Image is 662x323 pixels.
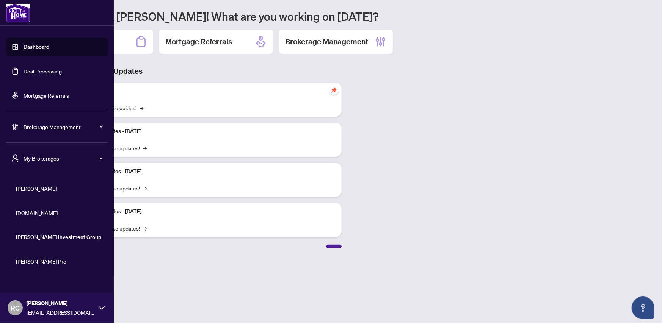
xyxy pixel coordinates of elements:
span: [PERSON_NAME] [27,299,95,307]
a: Dashboard [24,44,49,50]
span: → [143,144,147,152]
span: [PERSON_NAME] Investment Group [16,233,102,241]
h2: Mortgage Referrals [165,36,232,47]
p: Platform Updates - [DATE] [80,127,336,136]
p: Platform Updates - [DATE] [80,208,336,216]
h1: Welcome back [PERSON_NAME]! What are you working on [DATE]? [39,9,653,23]
span: RC [11,303,20,313]
button: Open asap [632,296,654,319]
p: Self-Help [80,87,336,95]
p: Platform Updates - [DATE] [80,167,336,176]
img: logo [6,4,30,22]
span: → [140,104,143,112]
span: [EMAIL_ADDRESS][DOMAIN_NAME] [27,308,95,317]
span: [DOMAIN_NAME] [16,209,102,217]
h3: Brokerage & Industry Updates [39,66,342,76]
span: [PERSON_NAME] [16,184,102,193]
h2: Brokerage Management [285,36,368,47]
span: pushpin [329,86,339,95]
span: → [143,184,147,192]
span: My Brokerages [24,154,102,162]
span: user-switch [11,154,19,162]
a: Mortgage Referrals [24,92,69,99]
a: Deal Processing [24,68,62,75]
span: → [143,224,147,232]
span: Brokerage Management [24,123,102,131]
span: [PERSON_NAME] Pro [16,257,102,265]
